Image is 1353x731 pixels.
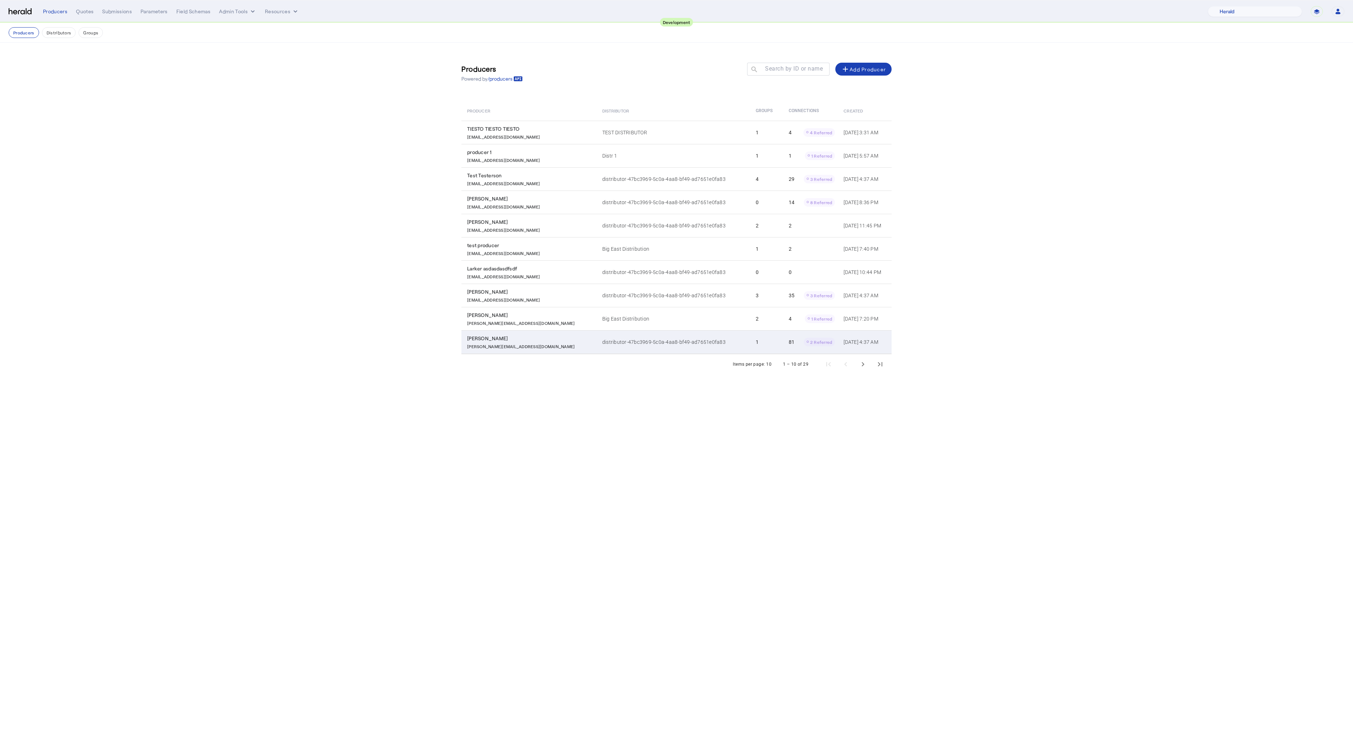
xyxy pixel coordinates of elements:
td: distributor-47bc3969-5c0a-4aa8-bf49-ad7651e0fa83 [597,330,750,354]
td: distributor-47bc3969-5c0a-4aa8-bf49-ad7651e0fa83 [597,214,750,237]
td: [DATE] 10:44 PM [838,260,892,284]
td: [DATE] 11:45 PM [838,214,892,237]
td: distributor-47bc3969-5c0a-4aa8-bf49-ad7651e0fa83 [597,284,750,307]
p: [EMAIL_ADDRESS][DOMAIN_NAME] [467,226,540,233]
td: [DATE] 4:37 AM [838,330,892,354]
div: [PERSON_NAME] [467,218,594,226]
a: /producers [488,75,523,82]
p: [EMAIL_ADDRESS][DOMAIN_NAME] [467,249,540,256]
button: Next page [854,356,872,373]
th: Created [838,101,892,121]
td: [DATE] 7:40 PM [838,237,892,260]
div: Quotes [76,8,94,15]
div: [PERSON_NAME] [467,288,594,295]
td: 3 [750,284,783,307]
td: Distr 1 [597,144,750,167]
td: [DATE] 3:31 AM [838,121,892,144]
td: 1 [750,237,783,260]
button: Distributors [42,27,76,38]
h3: Producers [461,64,523,74]
div: Parameters [141,8,168,15]
div: 14 [789,198,835,207]
div: Producers [43,8,67,15]
div: 81 [789,338,835,346]
button: Last page [872,356,889,373]
td: 2 [750,307,783,330]
td: distributor-47bc3969-5c0a-4aa8-bf49-ad7651e0fa83 [597,167,750,191]
th: Connections [783,101,838,121]
td: 1 [750,144,783,167]
p: [PERSON_NAME][EMAIL_ADDRESS][DOMAIN_NAME] [467,319,575,326]
td: [DATE] 4:37 AM [838,284,892,307]
td: distributor-47bc3969-5c0a-4aa8-bf49-ad7651e0fa83 [597,191,750,214]
div: 1 [789,152,835,160]
td: Big East Distribution [597,237,750,260]
p: [EMAIL_ADDRESS][DOMAIN_NAME] [467,272,540,279]
th: Groups [750,101,783,121]
mat-icon: search [747,66,759,74]
mat-icon: add [841,65,850,73]
mat-label: Search by ID or name [765,65,823,72]
div: [PERSON_NAME] [467,312,594,319]
div: 4 [789,128,835,137]
p: [EMAIL_ADDRESS][DOMAIN_NAME] [467,202,540,210]
p: [EMAIL_ADDRESS][DOMAIN_NAME] [467,179,540,186]
div: Larker asdasdasdfsdf [467,265,594,272]
td: 0 [750,260,783,284]
span: 1 Referred [811,316,832,321]
td: 1 [750,330,783,354]
th: Distributor [597,101,750,121]
td: [DATE] 7:20 PM [838,307,892,330]
span: 4 Referred [810,130,832,135]
td: [DATE] 8:36 PM [838,191,892,214]
div: 29 [789,175,835,183]
div: 10 [766,361,772,368]
div: Submissions [102,8,132,15]
td: [DATE] 5:57 AM [838,144,892,167]
p: [EMAIL_ADDRESS][DOMAIN_NAME] [467,133,540,140]
div: 2 [789,222,835,229]
div: 2 [789,245,835,253]
td: 0 [750,191,783,214]
div: 4 [789,314,835,323]
div: [PERSON_NAME] [467,195,594,202]
div: [PERSON_NAME] [467,335,594,342]
button: Groups [79,27,103,38]
button: Resources dropdown menu [265,8,299,15]
button: internal dropdown menu [219,8,256,15]
button: Add Producer [835,63,892,76]
div: Field Schemas [176,8,211,15]
span: 1 Referred [811,153,832,158]
div: 1 – 10 of 29 [783,361,808,368]
td: [DATE] 4:37 AM [838,167,892,191]
span: 8 Referred [810,200,832,205]
div: producer 1 [467,149,594,156]
div: 0 [789,269,835,276]
span: 3 Referred [810,293,832,298]
div: Items per page: [733,361,765,368]
div: Test Testerson [467,172,594,179]
div: TIESTO TIESTO TIESTO [467,125,594,133]
td: 2 [750,214,783,237]
th: Producer [461,101,597,121]
td: TEST DISTRIBUTOR [597,121,750,144]
div: Development [660,18,693,27]
span: 3 Referred [810,177,832,182]
div: test producer [467,242,594,249]
div: Add Producer [841,65,886,73]
p: [EMAIL_ADDRESS][DOMAIN_NAME] [467,295,540,303]
p: [EMAIL_ADDRESS][DOMAIN_NAME] [467,156,540,163]
div: 35 [789,291,835,300]
button: Producers [9,27,39,38]
p: Powered by [461,75,523,82]
img: Herald Logo [9,8,32,15]
td: 4 [750,167,783,191]
span: 2 Referred [810,340,832,345]
td: Big East Distribution [597,307,750,330]
p: [PERSON_NAME][EMAIL_ADDRESS][DOMAIN_NAME] [467,342,575,349]
td: 1 [750,121,783,144]
td: distributor-47bc3969-5c0a-4aa8-bf49-ad7651e0fa83 [597,260,750,284]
